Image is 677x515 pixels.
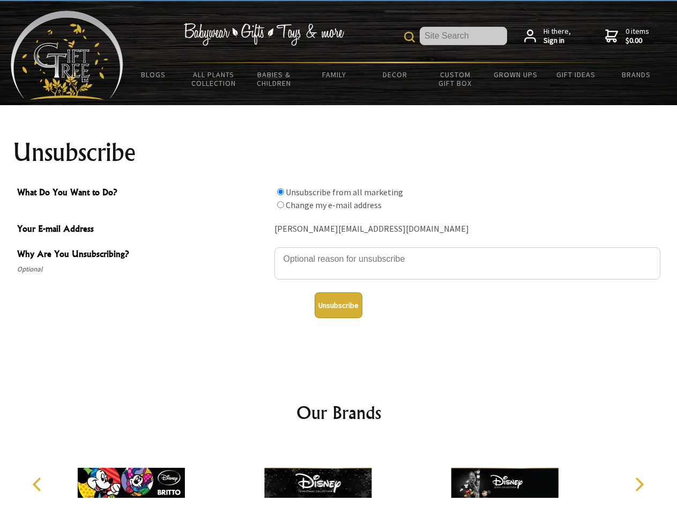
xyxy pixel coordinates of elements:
[544,27,571,46] span: Hi there,
[17,222,269,238] span: Your E-mail Address
[17,263,269,276] span: Optional
[485,63,546,86] a: Grown Ups
[286,187,403,197] label: Unsubscribe from all marketing
[606,63,667,86] a: Brands
[626,26,649,46] span: 0 items
[27,473,50,496] button: Previous
[274,247,660,279] textarea: Why Are You Unsubscribing?
[605,27,649,46] a: 0 items$0.00
[425,63,486,94] a: Custom Gift Box
[244,63,304,94] a: Babies & Children
[524,27,571,46] a: Hi there,Sign in
[17,186,269,201] span: What Do You Want to Do?
[404,32,415,42] img: product search
[123,63,184,86] a: BLOGS
[544,36,571,46] strong: Sign in
[13,139,665,165] h1: Unsubscribe
[420,27,507,45] input: Site Search
[304,63,365,86] a: Family
[315,292,362,318] button: Unsubscribe
[364,63,425,86] a: Decor
[17,247,269,263] span: Why Are You Unsubscribing?
[277,201,284,208] input: What Do You Want to Do?
[546,63,606,86] a: Gift Ideas
[183,23,344,46] img: Babywear - Gifts - Toys & more
[11,11,123,100] img: Babyware - Gifts - Toys and more...
[184,63,244,94] a: All Plants Collection
[286,200,382,210] label: Change my e-mail address
[627,473,651,496] button: Next
[277,188,284,195] input: What Do You Want to Do?
[626,36,649,46] strong: $0.00
[274,221,660,238] div: [PERSON_NAME][EMAIL_ADDRESS][DOMAIN_NAME]
[21,400,656,425] h2: Our Brands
